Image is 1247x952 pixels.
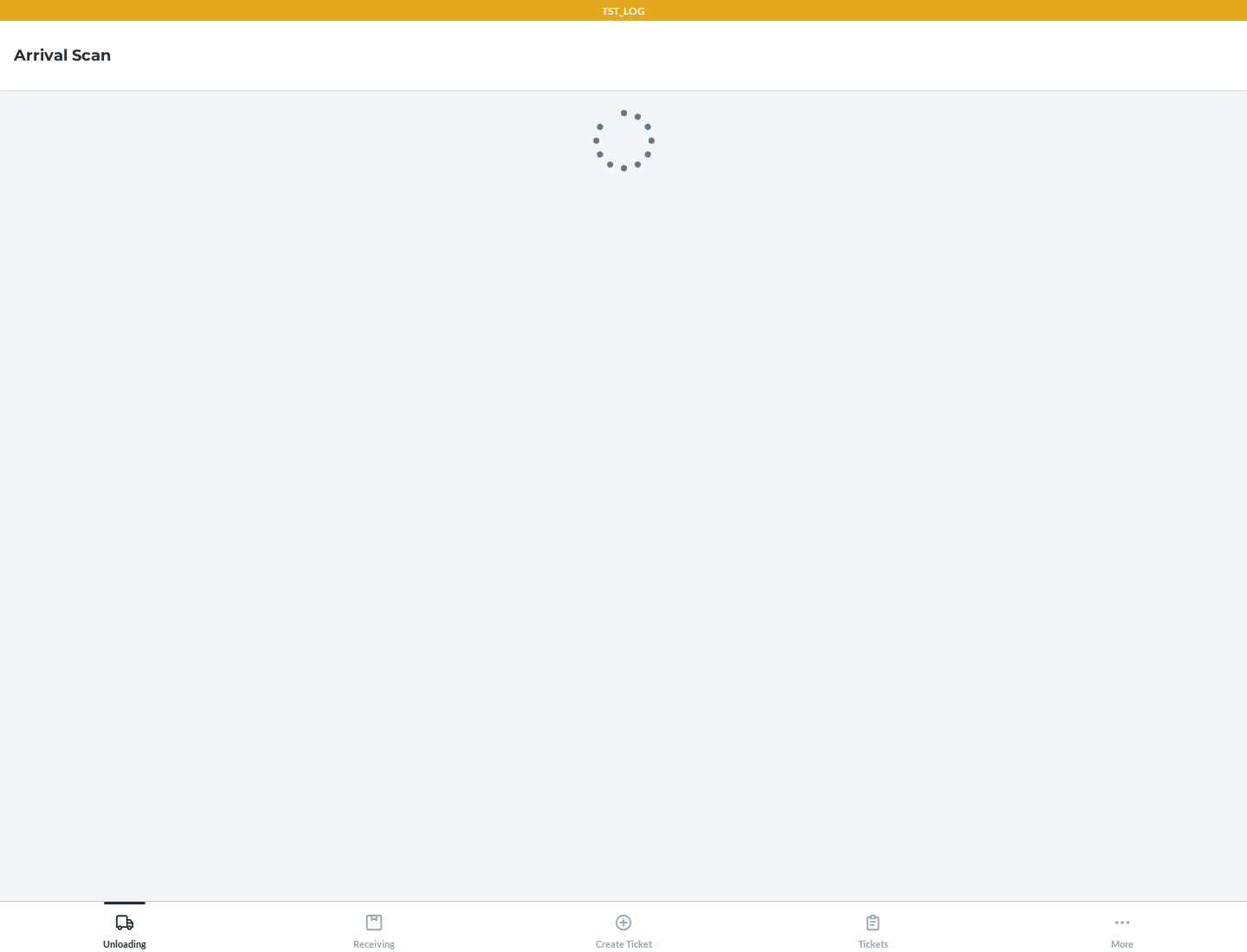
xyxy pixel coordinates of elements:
button: More [998,902,1247,949]
div: Tickets [858,906,888,949]
button: Tickets [748,902,998,949]
button: Receiving [249,902,499,949]
div: Receiving [353,906,395,949]
div: Unloading [103,906,146,949]
h4: Arrival Scan [14,44,111,67]
div: Create Ticket [596,906,652,949]
p: TST_LOG [602,3,645,19]
div: More [1111,906,1134,949]
button: Create Ticket [499,902,748,949]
